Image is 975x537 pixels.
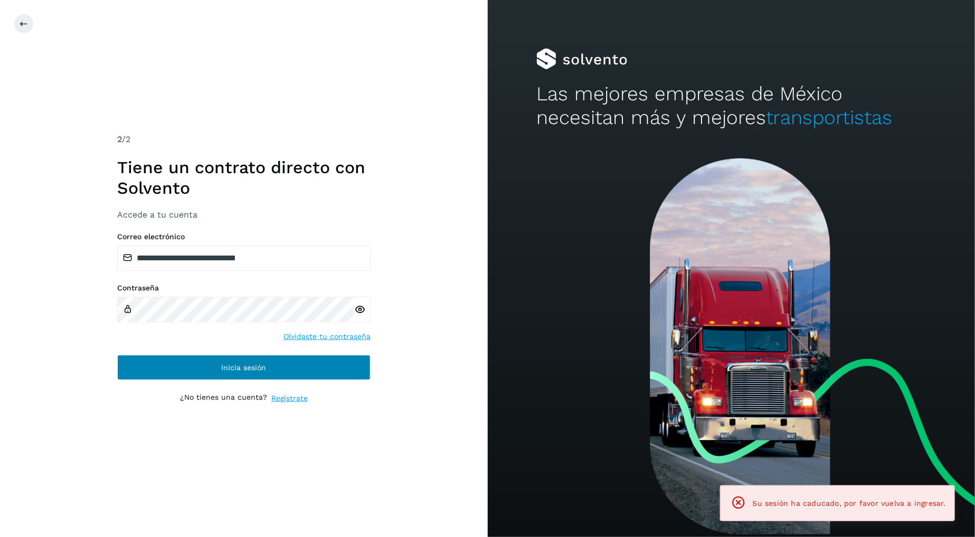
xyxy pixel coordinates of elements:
[766,106,893,129] span: transportistas
[117,284,371,293] label: Contraseña
[117,232,371,241] label: Correo electrónico
[117,134,122,144] span: 2
[117,210,371,220] h3: Accede a tu cuenta
[271,393,308,404] a: Regístrate
[536,82,926,129] h2: Las mejores empresas de México necesitan más y mejores
[117,355,371,380] button: Inicia sesión
[753,499,946,507] span: Su sesión ha caducado, por favor vuelva a ingresar.
[283,331,371,342] a: Olvidaste tu contraseña
[180,393,267,404] p: ¿No tienes una cuenta?
[221,364,266,371] span: Inicia sesión
[117,133,371,146] div: /2
[117,157,371,198] h1: Tiene un contrato directo con Solvento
